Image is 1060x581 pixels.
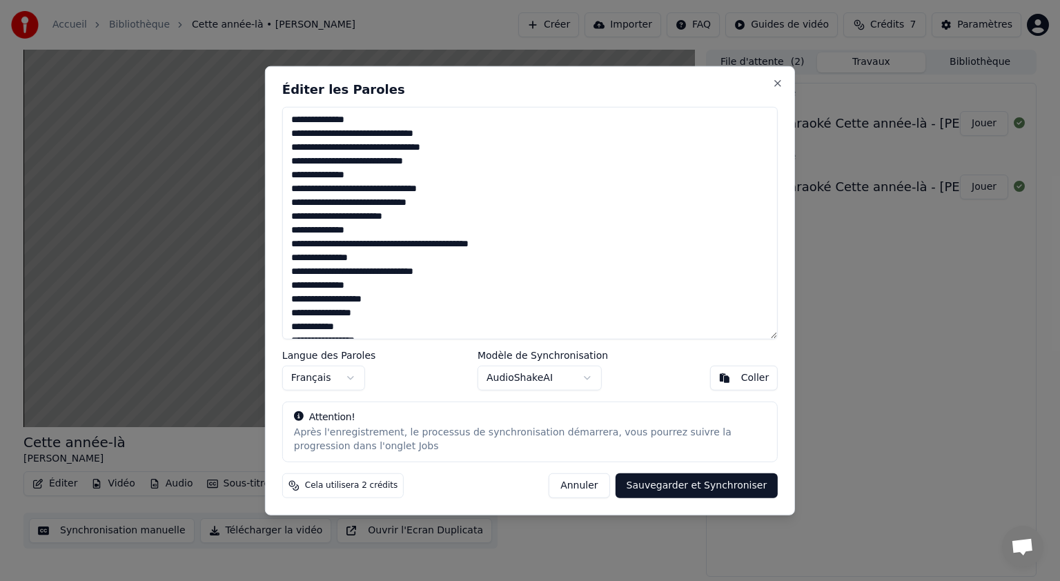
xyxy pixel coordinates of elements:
div: Attention! [294,410,766,424]
button: Annuler [549,473,609,498]
h2: Éditer les Paroles [282,83,778,96]
button: Sauvegarder et Synchroniser [616,473,778,498]
label: Modèle de Synchronisation [478,350,608,360]
button: Coller [710,365,778,390]
div: Coller [741,371,769,384]
label: Langue des Paroles [282,350,376,360]
span: Cela utilisera 2 crédits [305,480,397,491]
div: Après l'enregistrement, le processus de synchronisation démarrera, vous pourrez suivre la progres... [294,425,766,453]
